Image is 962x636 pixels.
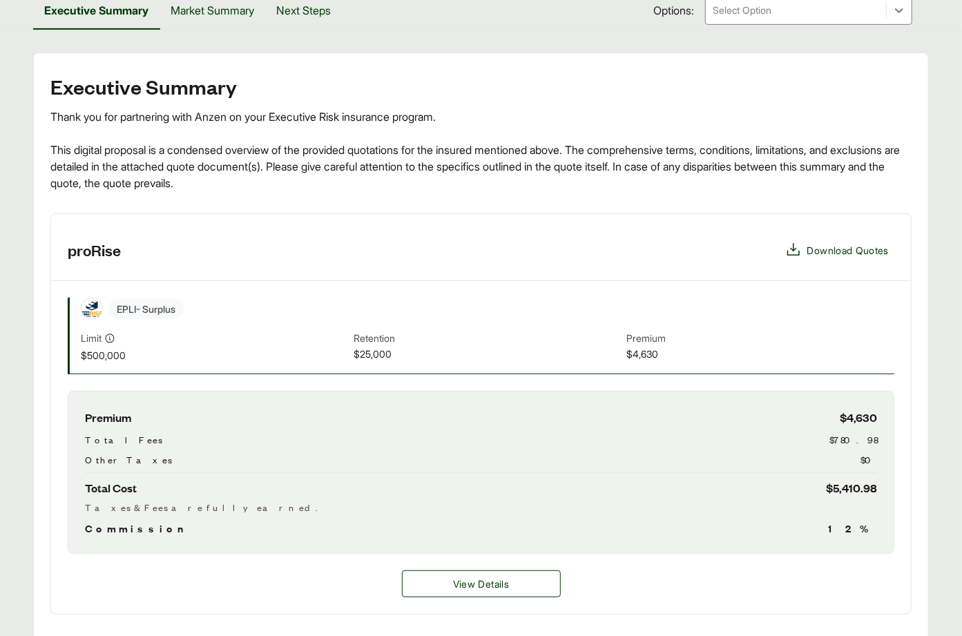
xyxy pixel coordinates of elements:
[85,520,190,537] span: Commission
[81,331,102,345] span: Limit
[807,243,889,258] span: Download Quotes
[840,408,877,427] span: $4,630
[85,432,162,447] span: Total Fees
[50,75,912,97] h2: Executive Summary
[653,2,694,19] span: Options:
[627,331,894,347] span: Premium
[81,298,102,319] img: proRise Insurance Services LLC
[85,500,877,514] div: Taxes & Fees are fully earned.
[108,299,184,319] span: EPLI - Surplus
[85,452,172,467] span: Other Taxes
[780,236,894,264] button: Download Quotes
[829,432,877,447] span: $780.98
[453,577,509,591] span: View Details
[402,570,561,597] a: proRise details
[354,331,621,347] span: Retention
[50,108,912,191] div: Thank you for partnering with Anzen on your Executive Risk insurance program. This digital propos...
[81,348,348,363] span: $500,000
[826,479,877,497] span: $5,410.98
[402,570,561,597] button: View Details
[627,347,894,363] span: $4,630
[85,408,131,427] span: Premium
[860,452,877,467] span: $0
[354,347,621,363] span: $25,000
[828,520,877,537] span: 12 %
[68,240,121,260] h3: proRise
[85,479,137,497] span: Total Cost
